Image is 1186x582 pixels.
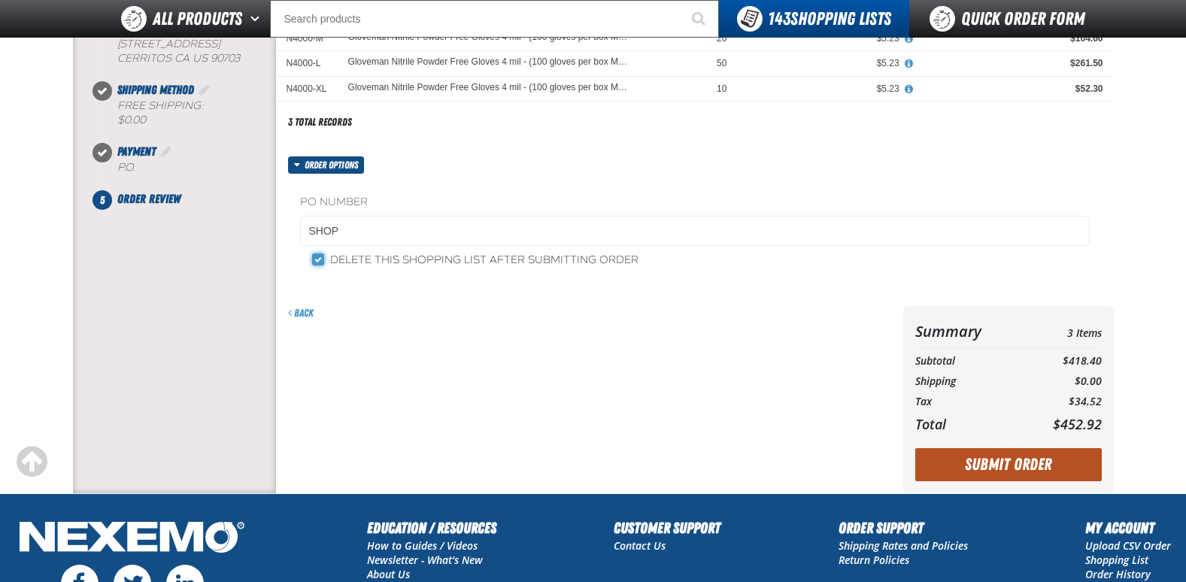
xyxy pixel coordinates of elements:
[153,5,242,32] span: All Products
[921,83,1103,95] div: $52.30
[117,83,194,97] span: Shipping Method
[348,32,628,43] a: Gloveman Nitrile Powder Free Gloves 4 mil - (100 gloves per box MIN 10 box order)- M
[367,517,496,539] h2: Education / Resources
[193,52,208,65] span: US
[839,538,968,553] a: Shipping Rates and Policies
[159,144,174,159] a: Edit Payment
[367,553,483,567] a: Newsletter - What's New
[915,412,1023,436] th: Total
[15,445,48,478] div: Scroll to the top
[312,253,324,265] input: Delete this shopping list after submitting order
[117,144,156,159] span: Payment
[921,57,1103,69] div: $261.50
[717,33,726,44] span: 20
[1022,318,1101,344] td: 3 Items
[348,83,628,93] a: Gloveman Nitrile Powder Free Gloves 4 mil - (100 gloves per box MIN 10 box order) - XL
[839,553,909,567] a: Return Policies
[102,190,276,208] li: Order Review. Step 5 of 5. Not Completed
[899,32,919,46] button: View All Prices for Gloveman Nitrile Powder Free Gloves 4 mil - (100 gloves per box MIN 10 box or...
[117,161,276,175] div: P.O.
[367,538,478,553] a: How to Guides / Videos
[102,143,276,190] li: Payment. Step 4 of 5. Completed
[717,83,726,94] span: 10
[899,57,919,71] button: View All Prices for Gloveman Nitrile Powder Free Gloves 4 mil - (100 gloves per box MIN 10 box or...
[899,83,919,96] button: View All Prices for Gloveman Nitrile Powder Free Gloves 4 mil - (100 gloves per box MIN 10 box or...
[915,392,1023,412] th: Tax
[768,8,790,29] strong: 143
[1022,371,1101,392] td: $0.00
[348,57,628,68] a: Gloveman Nitrile Powder Free Gloves 4 mil - (100 gloves per box MIN 10 box order) - L
[305,156,364,174] span: Order options
[117,114,146,126] strong: $0.00
[915,448,1102,481] button: Submit Order
[288,156,365,174] button: Order options
[748,57,899,69] div: $5.23
[197,83,212,97] a: Edit Shipping Method
[748,83,899,95] div: $5.23
[1022,392,1101,412] td: $34.52
[839,517,968,539] h2: Order Support
[614,538,666,553] a: Contact Us
[367,567,410,581] a: About Us
[1022,351,1101,371] td: $418.40
[1085,517,1171,539] h2: My Account
[276,76,338,101] td: N4000-XL
[174,52,190,65] span: CA
[748,32,899,44] div: $5.23
[1085,567,1151,581] a: Order History
[276,26,338,51] td: N4000-M
[614,517,720,539] h2: Customer Support
[717,58,726,68] span: 50
[312,253,638,268] label: Delete this shopping list after submitting order
[102,81,276,143] li: Shipping Method. Step 3 of 5. Completed
[915,371,1023,392] th: Shipping
[915,318,1023,344] th: Summary
[117,192,180,206] span: Order Review
[1085,553,1148,567] a: Shopping List
[117,52,171,65] span: CERRITOS
[276,51,338,76] td: N4000-L
[1053,415,1102,433] span: $452.92
[288,307,314,319] a: Back
[1085,538,1171,553] a: Upload CSV Order
[915,351,1023,371] th: Subtotal
[117,38,220,50] span: [STREET_ADDRESS]
[288,115,352,129] div: 3 total records
[15,517,249,561] img: Nexemo Logo
[117,99,276,128] div: Free Shipping:
[211,52,240,65] bdo: 90703
[768,8,891,29] span: Shopping Lists
[93,190,112,210] span: 5
[300,196,1090,210] label: PO Number
[921,32,1103,44] div: $104.60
